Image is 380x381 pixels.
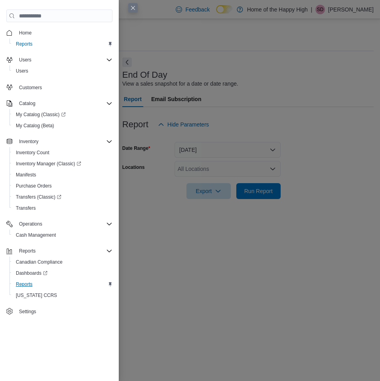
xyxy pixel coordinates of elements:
span: Inventory [16,137,112,146]
span: Dashboards [16,270,47,276]
a: Settings [16,307,39,316]
span: Canadian Compliance [16,259,63,265]
button: Reports [3,245,116,257]
span: Customers [19,84,42,91]
a: Reports [13,280,36,289]
span: Inventory Count [16,149,49,156]
button: Users [9,65,116,77]
span: Inventory Manager (Classic) [16,161,81,167]
button: Reports [16,246,39,256]
span: My Catalog (Classic) [13,110,112,119]
a: Inventory Manager (Classic) [9,158,116,169]
a: Transfers (Classic) [9,191,116,203]
span: Inventory Manager (Classic) [13,159,112,168]
button: Operations [3,218,116,230]
span: Reports [19,248,36,254]
span: Transfers [16,205,36,211]
button: Operations [16,219,46,229]
button: Cash Management [9,230,116,241]
span: Manifests [16,172,36,178]
a: Customers [16,83,45,92]
span: Transfers (Classic) [13,192,112,202]
a: [US_STATE] CCRS [13,291,60,300]
span: Reports [16,246,112,256]
a: Dashboards [13,268,51,278]
a: Transfers [13,203,39,213]
button: Catalog [3,98,116,109]
button: Inventory [16,137,42,146]
a: Inventory Count [13,148,53,157]
a: Manifests [13,170,39,180]
button: Close this dialog [128,3,138,13]
span: Reports [16,41,32,47]
span: Home [19,30,32,36]
a: My Catalog (Classic) [9,109,116,120]
button: Customers [3,81,116,93]
a: Transfers (Classic) [13,192,65,202]
button: Users [3,54,116,65]
span: Customers [16,82,112,92]
span: Transfers [13,203,112,213]
span: Reports [13,39,112,49]
span: My Catalog (Beta) [16,123,54,129]
button: Catalog [16,99,38,108]
span: Operations [19,221,42,227]
span: Operations [16,219,112,229]
button: Transfers [9,203,116,214]
a: My Catalog (Classic) [13,110,69,119]
span: Inventory Count [13,148,112,157]
span: Purchase Orders [13,181,112,191]
span: Cash Management [13,230,112,240]
span: Users [19,57,31,63]
a: My Catalog (Beta) [13,121,57,130]
span: My Catalog (Beta) [13,121,112,130]
button: Purchase Orders [9,180,116,191]
button: Reports [9,279,116,290]
span: Reports [16,281,32,287]
span: Cash Management [16,232,56,238]
a: Purchase Orders [13,181,55,191]
nav: Complex example [6,24,112,319]
button: Inventory Count [9,147,116,158]
a: Inventory Manager (Classic) [13,159,84,168]
span: Dashboards [13,268,112,278]
span: Users [13,66,112,76]
span: Settings [16,306,112,316]
button: Settings [3,306,116,317]
span: Transfers (Classic) [16,194,61,200]
span: [US_STATE] CCRS [16,292,57,299]
span: Users [16,68,28,74]
span: Canadian Compliance [13,257,112,267]
span: Users [16,55,112,65]
span: Inventory [19,138,38,145]
button: Canadian Compliance [9,257,116,268]
span: My Catalog (Classic) [16,111,66,118]
span: Purchase Orders [16,183,52,189]
button: Inventory [3,136,116,147]
a: Users [13,66,31,76]
span: Catalog [16,99,112,108]
a: Reports [13,39,36,49]
span: Manifests [13,170,112,180]
button: Manifests [9,169,116,180]
span: Washington CCRS [13,291,112,300]
span: Settings [19,308,36,315]
a: Home [16,28,35,38]
a: Canadian Compliance [13,257,66,267]
button: Reports [9,38,116,50]
button: Users [16,55,34,65]
button: Home [3,27,116,38]
a: Cash Management [13,230,59,240]
span: Home [16,28,112,38]
button: My Catalog (Beta) [9,120,116,131]
a: Dashboards [9,268,116,279]
button: [US_STATE] CCRS [9,290,116,301]
span: Reports [13,280,112,289]
span: Catalog [19,100,35,107]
